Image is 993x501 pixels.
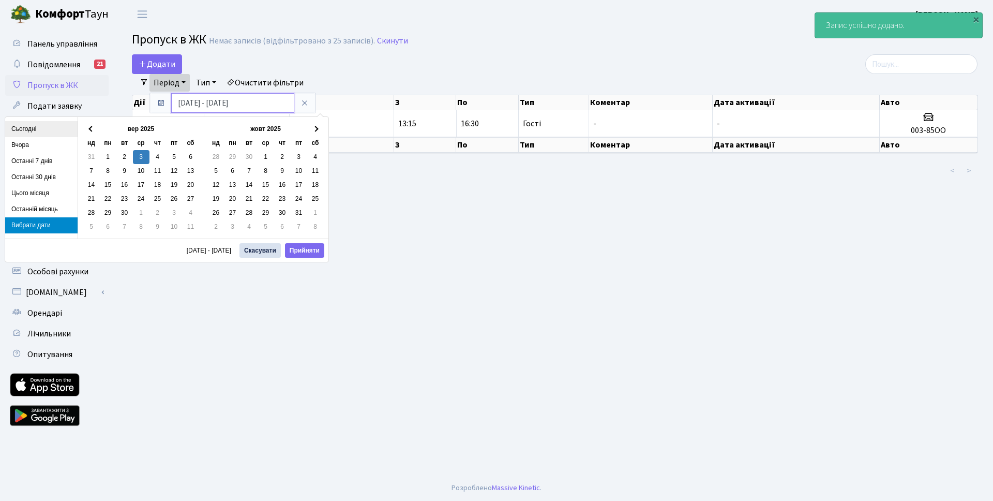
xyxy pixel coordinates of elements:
[224,136,241,150] th: пн
[394,95,456,110] th: З
[5,169,78,185] li: Останні 30 днів
[94,60,106,69] div: 21
[224,220,241,234] td: 3
[116,192,133,206] td: 23
[27,38,97,50] span: Панель управління
[593,118,596,129] span: -
[307,150,324,164] td: 4
[100,136,116,150] th: пн
[274,220,291,234] td: 6
[208,150,224,164] td: 28
[717,118,720,129] span: -
[166,206,183,220] td: 3
[129,6,155,23] button: Переключити навігацію
[27,266,88,277] span: Особові рахунки
[133,150,149,164] td: 3
[133,164,149,178] td: 10
[27,349,72,360] span: Опитування
[83,220,100,234] td: 5
[241,220,258,234] td: 4
[83,206,100,220] td: 28
[116,164,133,178] td: 9
[290,137,394,153] th: Дата
[307,206,324,220] td: 1
[100,122,183,136] th: вер 2025
[27,328,71,340] span: Лічильники
[492,482,540,493] a: Massive Kinetic
[166,192,183,206] td: 26
[35,6,109,23] span: Таун
[5,261,109,282] a: Особові рахунки
[290,95,394,110] th: Дата
[132,95,204,110] th: Дії
[27,100,82,112] span: Подати заявку
[5,344,109,365] a: Опитування
[149,220,166,234] td: 9
[149,178,166,192] td: 18
[83,136,100,150] th: нд
[166,136,183,150] th: пт
[915,9,981,20] b: [PERSON_NAME].
[5,323,109,344] a: Лічильники
[183,220,199,234] td: 11
[589,137,713,153] th: Коментар
[377,36,408,46] a: Скинути
[274,164,291,178] td: 9
[224,122,307,136] th: жовт 2025
[222,74,308,92] a: Очистити фільтри
[100,178,116,192] td: 15
[10,4,31,25] img: logo.png
[224,178,241,192] td: 13
[166,164,183,178] td: 12
[258,192,274,206] td: 22
[224,150,241,164] td: 29
[291,150,307,164] td: 3
[166,178,183,192] td: 19
[166,150,183,164] td: 5
[208,178,224,192] td: 12
[589,95,713,110] th: Коментар
[116,178,133,192] td: 16
[456,95,518,110] th: По
[452,482,541,494] div: Розроблено .
[5,121,78,137] li: Сьогодні
[208,164,224,178] td: 5
[208,220,224,234] td: 2
[5,217,78,233] li: Вибрати дати
[519,95,589,110] th: Тип
[208,192,224,206] td: 19
[224,164,241,178] td: 6
[183,136,199,150] th: сб
[398,118,416,129] span: 13:15
[915,8,981,21] a: [PERSON_NAME].
[258,220,274,234] td: 5
[291,220,307,234] td: 7
[27,307,62,319] span: Орендарі
[713,137,880,153] th: Дата активації
[132,54,182,74] a: Додати
[27,59,80,70] span: Повідомлення
[133,136,149,150] th: ср
[209,36,375,46] div: Немає записів (відфільтровано з 25 записів).
[116,220,133,234] td: 7
[208,206,224,220] td: 26
[100,220,116,234] td: 6
[83,192,100,206] td: 21
[133,178,149,192] td: 17
[241,178,258,192] td: 14
[274,192,291,206] td: 23
[880,137,977,153] th: Авто
[239,243,281,258] button: Скасувати
[183,150,199,164] td: 6
[523,120,541,128] span: Гості
[149,192,166,206] td: 25
[461,118,479,129] span: 16:30
[274,136,291,150] th: чт
[307,178,324,192] td: 18
[291,178,307,192] td: 17
[5,201,78,217] li: Останній місяць
[307,164,324,178] td: 11
[224,206,241,220] td: 27
[5,75,109,96] a: Пропуск в ЖК
[456,137,518,153] th: По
